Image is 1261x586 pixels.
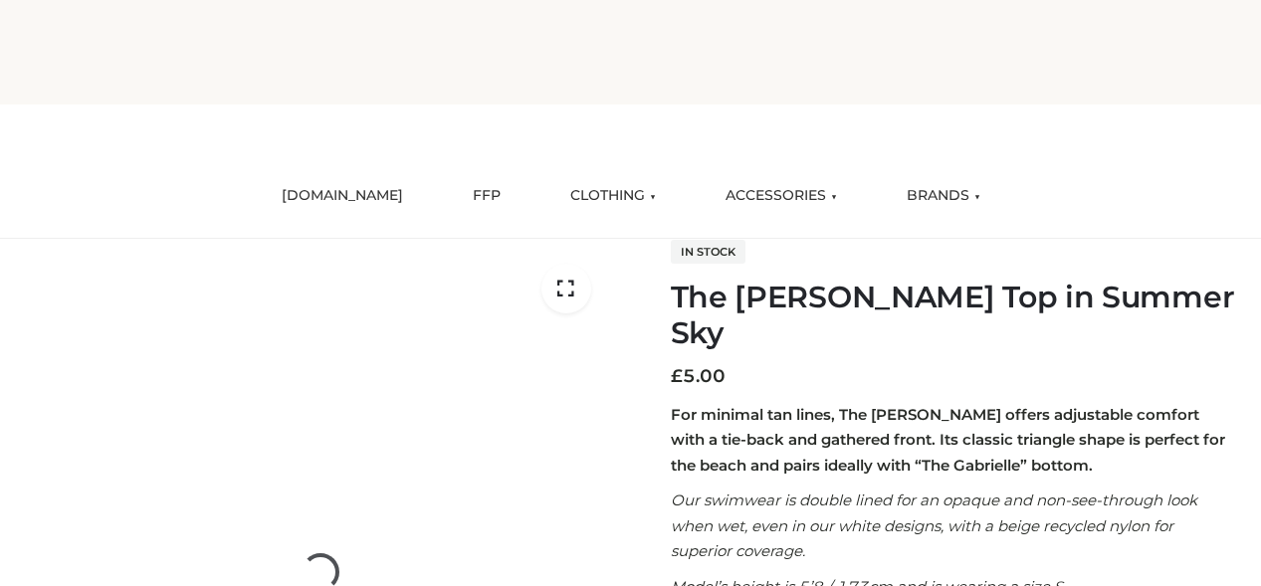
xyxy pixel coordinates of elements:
strong: For minimal tan lines, The [PERSON_NAME] offers adjustable comfort with a tie-back and gathered f... [671,405,1225,475]
a: BRANDS [892,174,995,218]
a: ACCESSORIES [711,174,852,218]
span: £ [671,365,683,387]
span: In stock [671,240,745,264]
a: CLOTHING [555,174,671,218]
a: FFP [458,174,516,218]
bdi: 5.00 [671,365,726,387]
em: Our swimwear is double lined for an opaque and non-see-through look when wet, even in our white d... [671,490,1197,560]
h1: The [PERSON_NAME] Top in Summer Sky [671,280,1237,351]
a: [DOMAIN_NAME] [267,174,418,218]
